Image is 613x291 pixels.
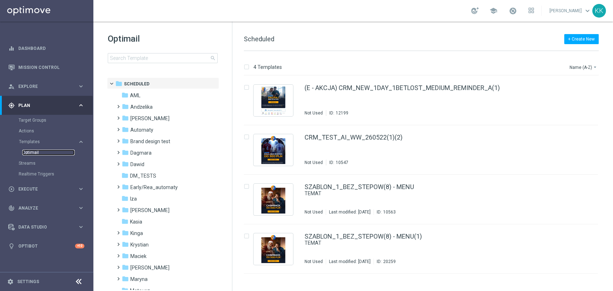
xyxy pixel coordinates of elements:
button: Templates keyboard_arrow_right [19,139,85,145]
i: settings [7,278,14,285]
i: folder [122,275,129,282]
div: Optimail [22,147,93,158]
a: Streams [19,160,75,166]
img: 20259.jpeg [255,235,291,263]
span: Kinga [130,230,143,236]
div: Analyze [8,205,78,211]
i: folder [122,126,129,133]
span: Marcin G. [130,264,169,271]
img: 10563.jpeg [255,186,291,213]
i: keyboard_arrow_right [78,205,84,211]
span: Dawid [130,161,144,168]
h1: Optimail [108,33,218,44]
span: Maciek [130,253,147,259]
a: CRM_TEST_AI_WW_260522(1)(2) [305,134,403,141]
div: Press SPACE to select this row. [237,76,612,125]
a: Settings [17,280,39,284]
span: keyboard_arrow_down [584,7,591,15]
input: Search Template [108,53,218,63]
span: Early/Rea_automaty [130,184,178,191]
div: 10547 [336,160,348,165]
img: 10547.jpeg [255,136,291,164]
a: Realtime Triggers [19,171,75,177]
div: Not Used [305,110,323,116]
i: folder [122,264,129,271]
div: Press SPACE to select this row. [237,224,612,274]
i: folder [122,206,129,213]
i: folder [121,218,129,225]
span: Antoni L. [130,115,169,122]
i: folder [121,172,129,179]
a: TEMAT [305,240,551,247]
a: SZABLON_1_BEZ_STEPOW(8) - MENU(1) [305,233,422,240]
span: Execute [18,187,78,191]
div: Target Groups [19,115,93,126]
span: Scheduled [124,81,149,87]
div: Templates [19,140,78,144]
button: Data Studio keyboard_arrow_right [8,224,85,230]
div: Data Studio [8,224,78,230]
button: equalizer Dashboard [8,46,85,51]
button: play_circle_outline Execute keyboard_arrow_right [8,186,85,192]
div: Mission Control [8,58,84,77]
div: Streams [19,158,93,169]
div: ID: [326,160,348,165]
div: Press SPACE to select this row. [237,175,612,224]
span: school [489,7,497,15]
i: folder [121,91,129,99]
a: Dashboard [18,39,84,58]
div: Last modified: [DATE] [326,209,373,215]
button: gps_fixed Plan keyboard_arrow_right [8,103,85,108]
a: Actions [19,128,75,134]
p: 4 Templates [254,64,282,70]
i: folder [122,252,129,259]
span: Automaty [130,127,153,133]
i: person_search [8,83,15,90]
a: (E - AKCJA) CRM_NEW_1DAY_1BETLOST_MEDIUM_REMINDER_A(1) [305,85,500,91]
div: ID: [373,259,396,264]
span: DM_TESTS [130,173,156,179]
span: Data Studio [18,225,78,229]
span: Analyze [18,206,78,210]
i: folder [122,114,129,122]
div: Not Used [305,209,323,215]
span: AML [130,92,140,99]
span: Iza [130,196,137,202]
div: ID: [326,110,348,116]
button: Name (A-Z)arrow_drop_down [569,63,599,71]
span: Scheduled [244,35,274,43]
div: Optibot [8,236,84,255]
span: Dagmara [130,150,152,156]
div: TEMAT [305,240,568,247]
div: 10563 [383,209,396,215]
div: Last modified: [DATE] [326,259,373,264]
i: arrow_drop_down [592,64,598,70]
i: folder [122,183,129,191]
span: Brand design test [130,138,170,145]
i: equalizer [8,45,15,52]
i: keyboard_arrow_right [78,102,84,109]
i: keyboard_arrow_right [78,224,84,230]
div: person_search Explore keyboard_arrow_right [8,84,85,89]
i: keyboard_arrow_right [78,139,84,145]
div: 12199 [336,110,348,116]
i: keyboard_arrow_right [78,83,84,90]
span: Kasia [130,219,142,225]
div: lightbulb Optibot +10 [8,243,85,249]
i: keyboard_arrow_right [78,186,84,192]
span: Explore [18,84,78,89]
div: Realtime Triggers [19,169,93,179]
button: Mission Control [8,65,85,70]
div: 20259 [383,259,396,264]
i: gps_fixed [8,102,15,109]
a: TEMAT [305,190,551,197]
i: folder [122,160,129,168]
div: Not Used [305,160,323,165]
a: Mission Control [18,58,84,77]
span: Kamil N. [130,207,169,213]
i: folder [122,241,129,248]
a: [PERSON_NAME]keyboard_arrow_down [549,5,592,16]
div: Dashboard [8,39,84,58]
